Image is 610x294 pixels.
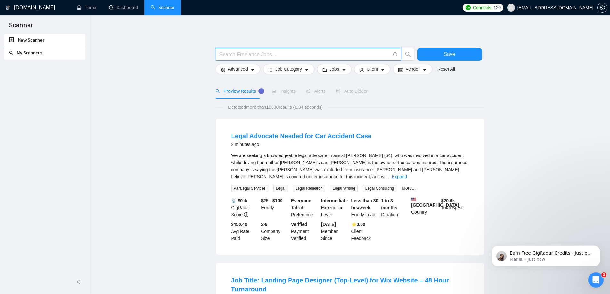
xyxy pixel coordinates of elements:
[360,68,364,72] span: user
[306,89,326,94] span: Alerts
[601,272,606,277] span: 2
[597,5,607,10] a: setting
[392,174,407,179] a: Expand
[290,197,320,218] div: Talent Preference
[77,5,96,10] a: homeHome
[258,88,264,94] div: Tooltip anchor
[342,68,346,72] span: caret-down
[405,66,419,73] span: Vendor
[330,185,358,192] span: Legal Writing
[216,89,262,94] span: Preview Results
[402,52,414,57] span: search
[380,68,385,72] span: caret-down
[305,68,309,72] span: caret-down
[261,198,282,203] b: $25 - $100
[231,185,268,192] span: Paralegal Services
[4,47,85,60] li: My Scanners
[402,186,416,191] a: More...
[273,185,288,192] span: Legal
[5,3,10,13] img: logo
[321,222,336,227] b: [DATE]
[151,5,175,10] a: searchScanner
[354,64,391,74] button: userClientcaret-down
[317,64,352,74] button: folderJobscaret-down
[411,197,459,208] b: [GEOGRAPHIC_DATA]
[275,66,302,73] span: Job Category
[393,52,397,57] span: info-circle
[231,153,468,179] span: We are seeking a knowledgeable legal advocate to assist [PERSON_NAME] (54), who was involved in a...
[321,198,348,203] b: Intermediate
[219,51,390,59] input: Search Freelance Jobs...
[272,89,296,94] span: Insights
[329,66,339,73] span: Jobs
[293,185,325,192] span: Legal Research
[387,174,391,179] span: ...
[231,277,449,293] a: Job Title: Landing Page Designer (Top-Level) for Wix Website – 48 Hour Turnaround
[9,34,80,47] a: New Scanner
[320,221,350,242] div: Member Since
[473,4,492,11] span: Connects:
[9,50,42,56] a: searchMy Scanners
[4,20,38,34] span: Scanner
[350,197,380,218] div: Hourly Load
[393,64,432,74] button: idcardVendorcaret-down
[336,89,340,93] span: robot
[336,89,368,94] span: Auto Bidder
[443,50,455,58] span: Save
[363,185,396,192] span: Legal Consulting
[440,197,470,218] div: Total Spent
[231,198,247,203] b: 📡 90%
[466,5,471,10] img: upwork-logo.png
[216,89,220,93] span: search
[417,48,482,61] button: Save
[244,212,248,217] span: info-circle
[230,221,260,242] div: Avg Rate Paid
[350,221,380,242] div: Client Feedback
[351,198,378,210] b: Less than 30 hrs/week
[216,64,260,74] button: settingAdvancedcaret-down
[290,221,320,242] div: Payment Verified
[410,197,440,218] div: Country
[109,5,138,10] a: dashboardDashboard
[411,197,416,202] img: 🇺🇸
[231,140,372,148] div: 2 minutes ago
[291,222,307,227] b: Verified
[228,66,248,73] span: Advanced
[260,221,290,242] div: Company Size
[367,66,378,73] span: Client
[230,197,260,218] div: GigRadar Score
[437,66,455,73] a: Reset All
[597,3,607,13] button: setting
[493,4,500,11] span: 120
[306,89,310,93] span: notification
[260,197,290,218] div: Hourly
[398,68,403,72] span: idcard
[272,89,276,93] span: area-chart
[76,279,83,285] span: double-left
[268,68,273,72] span: bars
[291,198,311,203] b: Everyone
[402,48,414,61] button: search
[381,198,397,210] b: 1 to 3 months
[422,68,427,72] span: caret-down
[380,197,410,218] div: Duration
[322,68,327,72] span: folder
[263,64,314,74] button: barsJob Categorycaret-down
[509,5,513,10] span: user
[441,198,455,203] b: $ 20.6k
[482,232,610,277] iframe: Intercom notifications message
[250,68,255,72] span: caret-down
[221,68,225,72] span: setting
[231,222,248,227] b: $450.40
[224,104,327,111] span: Detected more than 10000 results (6.34 seconds)
[351,222,365,227] b: ⭐️ 0.00
[4,34,85,47] li: New Scanner
[320,197,350,218] div: Experience Level
[261,222,267,227] b: 2-9
[231,132,372,139] a: Legal Advocate Needed for Car Accident Case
